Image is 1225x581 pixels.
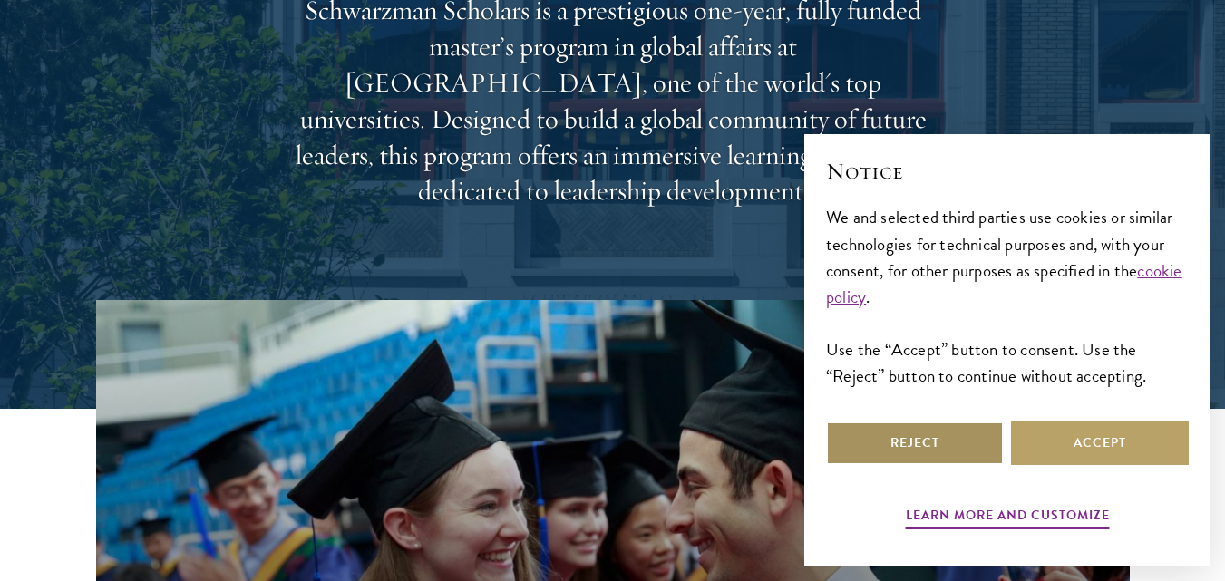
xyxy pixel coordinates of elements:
button: Reject [826,421,1004,465]
h2: Notice [826,156,1189,187]
button: Learn more and customize [906,504,1110,532]
button: Accept [1011,421,1189,465]
div: We and selected third parties use cookies or similar technologies for technical purposes and, wit... [826,204,1189,388]
a: cookie policy [826,257,1182,310]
